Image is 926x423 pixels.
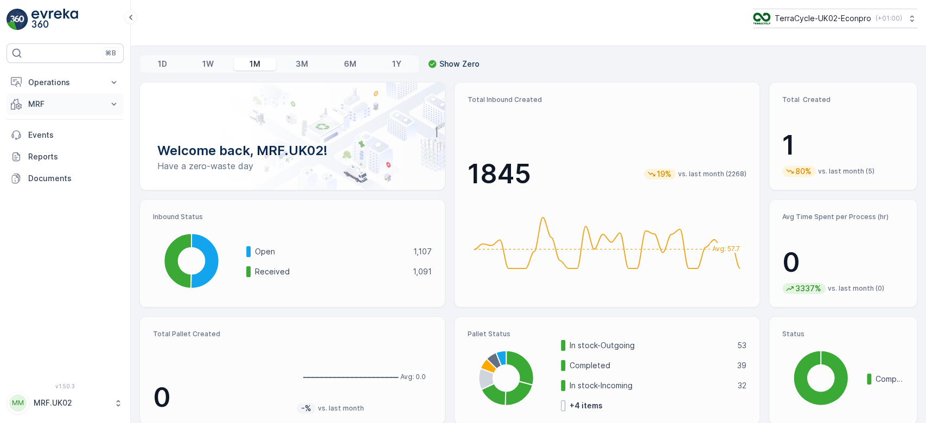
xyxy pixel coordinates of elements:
[153,330,288,338] p: Total Pallet Created
[738,380,746,391] p: 32
[570,380,731,391] p: In stock-Incoming
[468,158,531,190] p: 1845
[876,14,902,23] p: ( +01:00 )
[782,246,904,279] p: 0
[392,59,401,69] p: 1Y
[413,246,432,257] p: 1,107
[153,213,432,221] p: Inbound Status
[782,129,904,162] p: 1
[7,124,124,146] a: Events
[255,246,406,257] p: Open
[344,59,356,69] p: 6M
[439,59,480,69] p: Show Zero
[7,146,124,168] a: Reports
[782,330,904,338] p: Status
[794,166,813,177] p: 80%
[255,266,406,277] p: Received
[318,404,364,413] p: vs. last month
[794,283,822,294] p: 3337%
[828,284,884,293] p: vs. last month (0)
[7,72,124,93] button: Operations
[737,360,746,371] p: 39
[782,95,904,104] p: Total Created
[753,12,770,24] img: terracycle_logo_wKaHoWT.png
[28,130,119,140] p: Events
[300,403,312,414] p: -%
[157,142,427,159] p: Welcome back, MRF.UK02!
[7,392,124,414] button: MMMRF.UK02
[468,95,746,104] p: Total Inbound Created
[656,169,673,180] p: 19%
[250,59,260,69] p: 1M
[570,400,603,411] p: + 4 items
[105,49,116,57] p: ⌘B
[775,13,871,24] p: TerraCycle-UK02-Econpro
[753,9,917,28] button: TerraCycle-UK02-Econpro(+01:00)
[28,77,102,88] p: Operations
[7,168,124,189] a: Documents
[7,93,124,115] button: MRF
[737,340,746,351] p: 53
[28,151,119,162] p: Reports
[202,59,214,69] p: 1W
[7,383,124,389] span: v 1.50.3
[158,59,167,69] p: 1D
[818,167,874,176] p: vs. last month (5)
[153,381,288,414] p: 0
[296,59,308,69] p: 3M
[570,340,730,351] p: In stock-Outgoing
[678,170,746,178] p: vs. last month (2268)
[31,9,78,30] img: logo_light-DOdMpM7g.png
[468,330,746,338] p: Pallet Status
[9,394,27,412] div: MM
[876,374,904,384] p: Completed
[28,173,119,184] p: Documents
[413,266,432,277] p: 1,091
[782,213,904,221] p: Avg Time Spent per Process (hr)
[28,99,102,110] p: MRF
[7,9,28,30] img: logo
[157,159,427,172] p: Have a zero-waste day
[570,360,730,371] p: Completed
[34,398,108,408] p: MRF.UK02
